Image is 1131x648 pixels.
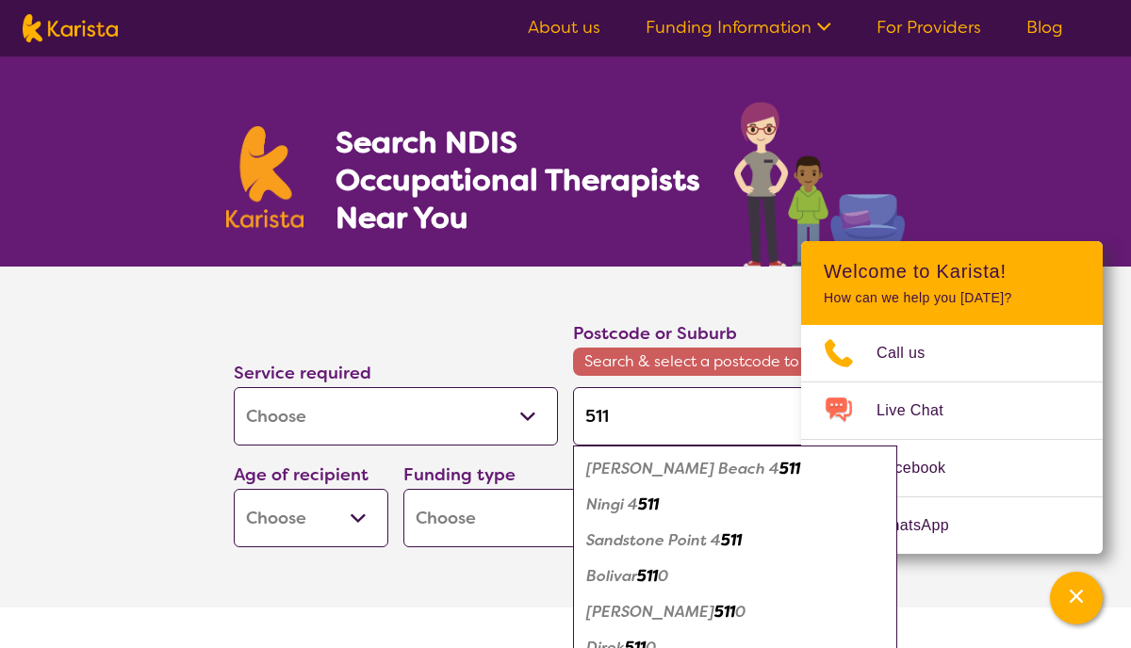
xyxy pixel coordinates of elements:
[714,602,735,622] em: 511
[586,494,638,514] em: Ningi 4
[582,559,888,594] div: Bolivar 5110
[637,566,658,586] em: 511
[586,566,637,586] em: Bolivar
[824,290,1080,306] p: How can we help you [DATE]?
[586,602,714,622] em: [PERSON_NAME]
[721,530,742,550] em: 511
[23,14,118,42] img: Karista logo
[234,463,369,486] label: Age of recipient
[877,511,972,540] span: WhatsApp
[582,451,888,487] div: Godwin Beach 4511
[801,325,1103,554] ul: Choose channel
[582,523,888,559] div: Sandstone Point 4511
[586,530,721,550] em: Sandstone Point 4
[573,387,897,445] input: Type
[638,494,659,514] em: 511
[336,123,702,236] h1: Search NDIS Occupational Therapists Near You
[779,459,800,478] em: 511
[801,497,1103,554] a: Web link opens in a new tab.
[528,16,600,39] a: About us
[735,602,746,622] em: 0
[582,594,888,630] div: Burton 5110
[877,397,966,425] span: Live Chat
[403,463,516,486] label: Funding type
[1050,572,1103,624] button: Channel Menu
[734,102,905,267] img: occupational-therapy
[801,241,1103,554] div: Channel Menu
[877,16,981,39] a: For Providers
[582,487,888,523] div: Ningi 4511
[824,260,1080,283] h2: Welcome to Karista!
[646,16,831,39] a: Funding Information
[658,566,668,586] em: 0
[1026,16,1063,39] a: Blog
[877,454,968,482] span: Facebook
[234,362,371,384] label: Service required
[586,459,779,478] em: [PERSON_NAME] Beach 4
[226,126,303,228] img: Karista logo
[877,339,948,367] span: Call us
[573,322,737,345] label: Postcode or Suburb
[573,348,897,376] span: Search & select a postcode to proceed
